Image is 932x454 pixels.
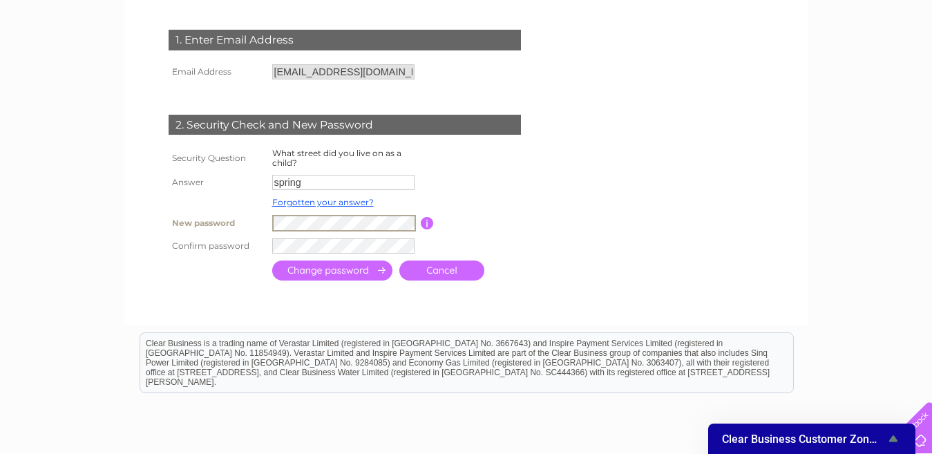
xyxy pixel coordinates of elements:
[722,431,902,447] button: Show survey - Clear Business Customer Zone Survey
[421,217,434,229] input: Information
[272,197,374,207] a: Forgotten your answer?
[169,115,521,135] div: 2. Security Check and New Password
[862,59,882,69] a: Blog
[672,7,767,24] a: 0333 014 3131
[399,261,484,281] a: Cancel
[272,148,401,168] label: What street did you live on as a child?
[165,211,269,235] th: New password
[165,235,269,257] th: Confirm password
[722,433,885,446] span: Clear Business Customer Zone Survey
[165,145,269,171] th: Security Question
[272,261,392,281] input: Submit
[32,36,103,78] img: logo.png
[739,59,765,69] a: Water
[812,59,853,69] a: Telecoms
[165,61,269,83] th: Email Address
[140,8,793,67] div: Clear Business is a trading name of Verastar Limited (registered in [GEOGRAPHIC_DATA] No. 3667643...
[169,30,521,50] div: 1. Enter Email Address
[890,59,924,69] a: Contact
[165,171,269,193] th: Answer
[773,59,803,69] a: Energy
